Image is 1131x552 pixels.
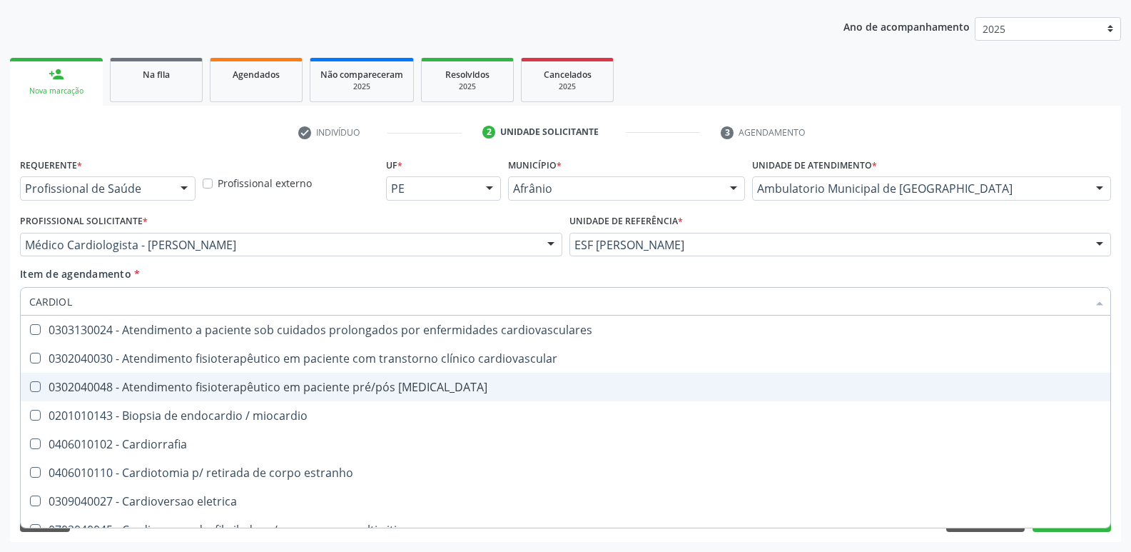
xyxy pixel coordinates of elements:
div: 0201010143 - Biopsia de endocardio / miocardio [29,410,1102,421]
span: ESF [PERSON_NAME] [574,238,1082,252]
span: Profissional de Saúde [25,181,166,196]
label: Profissional externo [218,176,312,191]
label: Profissional Solicitante [20,211,148,233]
span: Médico Cardiologista - [PERSON_NAME] [25,238,533,252]
label: Unidade de atendimento [752,154,877,176]
div: 2025 [532,81,603,92]
span: Na fila [143,69,170,81]
div: person_add [49,66,64,82]
div: 0309040027 - Cardioversao eletrica [29,496,1102,507]
span: Cancelados [544,69,592,81]
div: 2025 [432,81,503,92]
span: Resolvidos [445,69,490,81]
label: UF [386,154,402,176]
span: Afrânio [513,181,716,196]
div: 0406010110 - Cardiotomia p/ retirada de corpo estranho [29,467,1102,478]
span: PE [391,181,472,196]
span: Agendados [233,69,280,81]
div: 0302040030 - Atendimento fisioterapêutico em paciente com transtorno clínico cardiovascular [29,353,1102,364]
div: Nova marcação [20,86,93,96]
label: Município [508,154,562,176]
span: Item de agendamento [20,267,131,281]
p: Ano de acompanhamento [843,17,970,35]
div: 0302040048 - Atendimento fisioterapêutico em paciente pré/pós [MEDICAL_DATA] [29,381,1102,393]
div: 2 [482,126,495,139]
label: Requerente [20,154,82,176]
span: Ambulatorio Municipal de [GEOGRAPHIC_DATA] [757,181,1082,196]
span: Não compareceram [320,69,403,81]
label: Unidade de referência [569,211,683,233]
input: Buscar por procedimentos [29,287,1087,316]
div: 2025 [320,81,403,92]
div: Unidade solicitante [500,126,599,139]
div: 0702040045 - Cardioversor desfibrilador c/ marcapasso multi-sitio [29,524,1102,536]
div: 0303130024 - Atendimento a paciente sob cuidados prolongados por enfermidades cardiovasculares [29,324,1102,336]
div: 0406010102 - Cardiorrafia [29,438,1102,450]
